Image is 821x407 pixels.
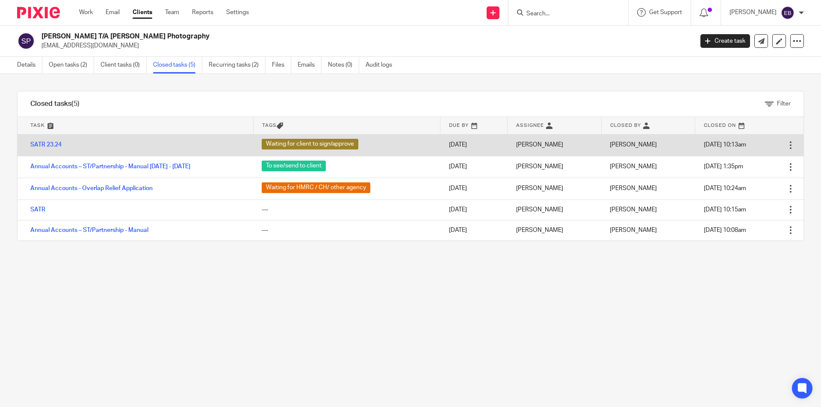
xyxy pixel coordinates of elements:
h2: [PERSON_NAME] T/A [PERSON_NAME] Photography [41,32,558,41]
a: Audit logs [366,57,399,73]
td: [DATE] [440,199,508,220]
a: Open tasks (2) [49,57,94,73]
td: [DATE] [440,178,508,199]
td: [PERSON_NAME] [508,220,602,240]
span: [DATE] 1:35pm [704,164,743,170]
span: [PERSON_NAME] [610,164,657,170]
div: --- [262,205,432,214]
span: [DATE] 10:13am [704,142,746,148]
p: [EMAIL_ADDRESS][DOMAIN_NAME] [41,41,688,50]
a: Closed tasks (5) [153,57,202,73]
a: Settings [226,8,249,17]
span: Waiting for client to sign/approve [262,139,358,149]
span: [PERSON_NAME] [610,207,657,213]
span: (5) [71,100,80,107]
a: Details [17,57,42,73]
img: svg%3E [781,6,794,20]
a: Client tasks (0) [100,57,147,73]
a: Annual Accounts – ST/Partnership - Manual [DATE] - [DATE] [30,164,190,170]
a: Email [106,8,120,17]
span: [DATE] 10:08am [704,227,746,233]
a: Annual Accounts - Overlap Relief Application [30,185,153,191]
span: [DATE] 10:24am [704,185,746,191]
a: Notes (0) [328,57,359,73]
a: Create task [700,34,750,48]
span: [PERSON_NAME] [610,185,657,191]
a: Emails [298,57,322,73]
a: Clients [133,8,152,17]
span: [PERSON_NAME] [610,142,657,148]
span: [PERSON_NAME] [610,227,657,233]
a: SATR 23.24 [30,142,62,148]
span: [DATE] 10:15am [704,207,746,213]
span: Get Support [649,9,682,15]
td: [PERSON_NAME] [508,178,602,199]
a: Work [79,8,93,17]
a: Reports [192,8,213,17]
td: [DATE] [440,134,508,156]
td: [PERSON_NAME] [508,134,602,156]
td: [DATE] [440,220,508,240]
td: [PERSON_NAME] [508,156,602,178]
td: [DATE] [440,156,508,178]
span: Waiting for HMRC / CH/ other agency [262,182,370,193]
p: [PERSON_NAME] [729,8,777,17]
a: Team [165,8,179,17]
input: Search [526,10,602,18]
h1: Closed tasks [30,100,80,108]
a: Files [272,57,291,73]
a: SATR [30,207,45,213]
th: Tags [253,117,440,134]
div: --- [262,226,432,234]
span: Filter [777,101,791,107]
td: [PERSON_NAME] [508,199,602,220]
a: Recurring tasks (2) [209,57,266,73]
img: Pixie [17,7,60,18]
a: Annual Accounts – ST/Partnership - Manual [30,227,148,233]
span: To see/send to client [262,161,326,171]
img: svg%3E [17,32,35,50]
